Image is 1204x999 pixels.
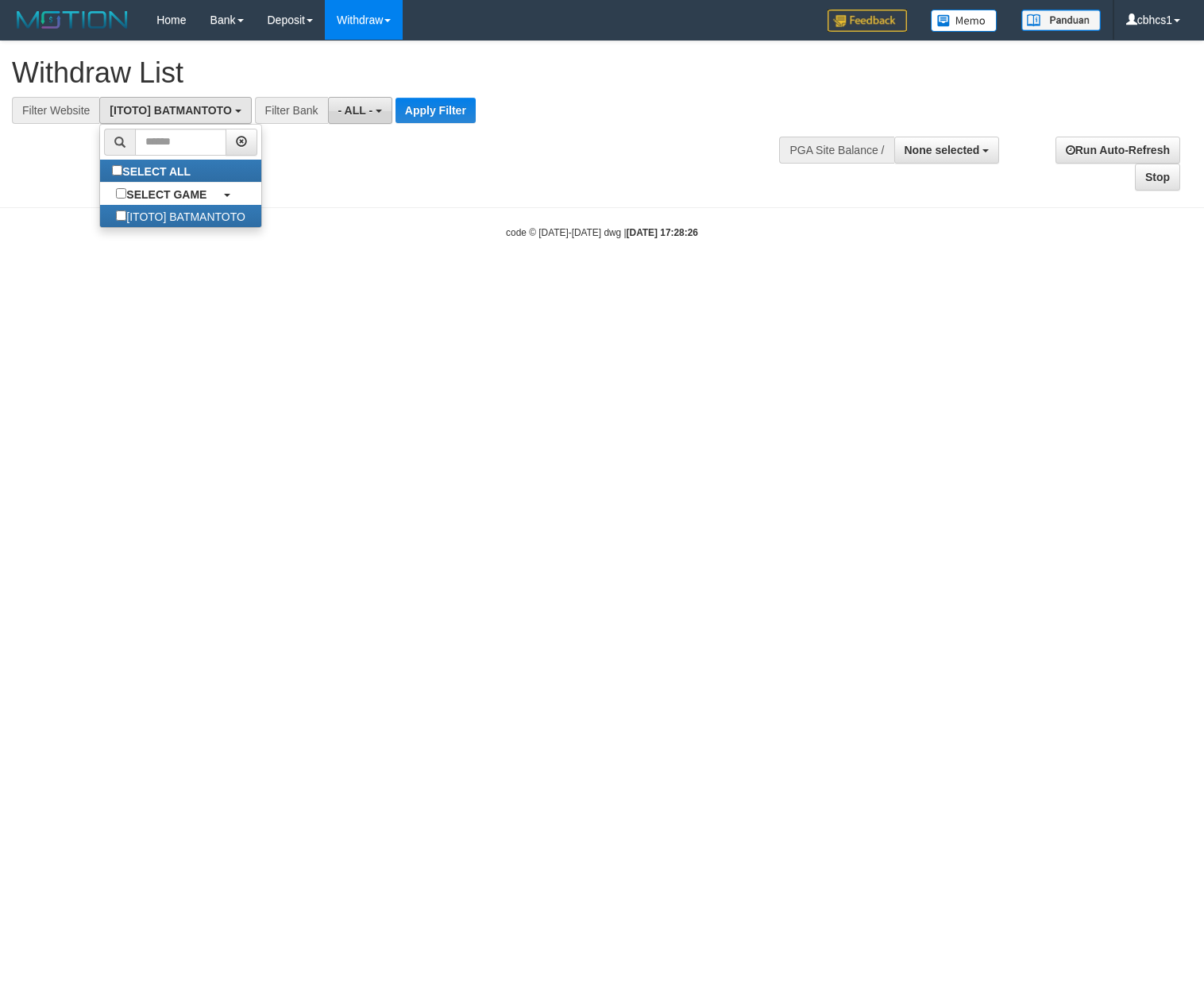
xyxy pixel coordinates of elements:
button: [ITOTO] BATMANTOTO [99,97,251,124]
button: Apply Filter [396,98,476,123]
input: SELECT GAME [116,188,126,199]
small: code © [DATE]-[DATE] dwg | [506,227,698,238]
label: SELECT ALL [100,160,206,182]
div: PGA Site Balance / [779,137,893,164]
img: panduan.png [1021,10,1101,31]
span: None selected [905,144,980,156]
h1: Withdraw List [12,57,787,89]
div: Filter Website [12,97,99,124]
img: Button%20Memo.svg [931,10,998,32]
span: [ITOTO] BATMANTOTO [110,104,231,117]
div: Filter Bank [255,97,328,124]
strong: [DATE] 17:28:26 [627,227,698,238]
button: - ALL - [328,97,392,124]
a: Stop [1135,164,1180,191]
img: MOTION_logo.png [12,8,133,32]
input: SELECT ALL [112,165,122,175]
input: [ITOTO] BATMANTOTO [116,210,126,221]
a: Run Auto-Refresh [1055,137,1180,164]
a: SELECT GAME [100,183,261,205]
b: SELECT GAME [126,188,206,201]
label: [ITOTO] BATMANTOTO [100,205,261,227]
button: None selected [894,137,1000,164]
img: Feedback.jpg [828,10,907,32]
span: - ALL - [338,104,373,117]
